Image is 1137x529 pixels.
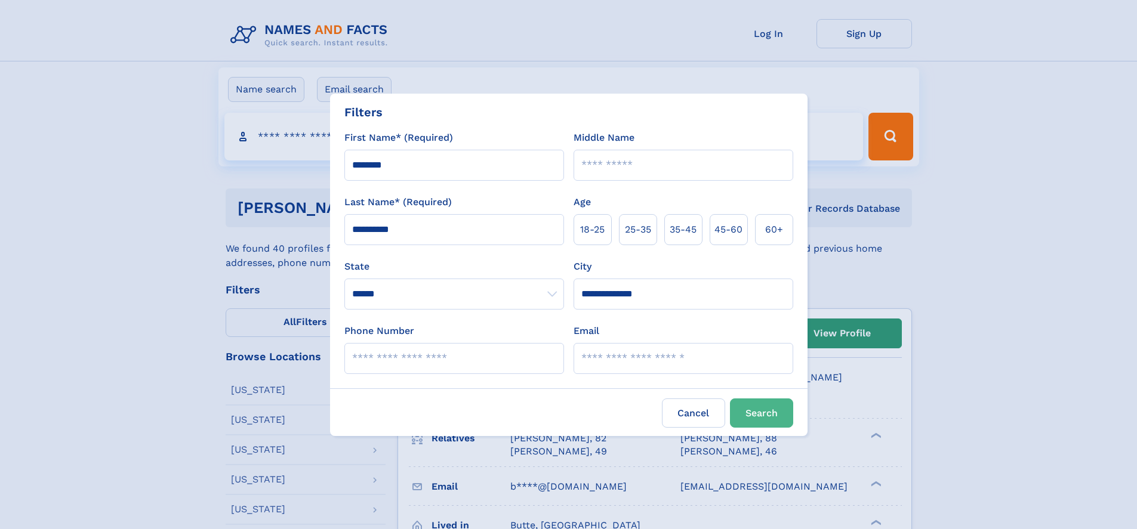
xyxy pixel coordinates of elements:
[765,222,783,237] span: 60+
[344,324,414,338] label: Phone Number
[574,259,591,274] label: City
[625,222,651,237] span: 25‑35
[574,131,634,145] label: Middle Name
[344,259,564,274] label: State
[344,103,383,121] div: Filters
[574,195,591,209] label: Age
[662,398,725,428] label: Cancel
[344,195,452,209] label: Last Name* (Required)
[344,131,453,145] label: First Name* (Required)
[580,222,605,237] span: 18‑25
[730,398,793,428] button: Search
[670,222,697,237] span: 35‑45
[574,324,599,338] label: Email
[714,222,742,237] span: 45‑60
